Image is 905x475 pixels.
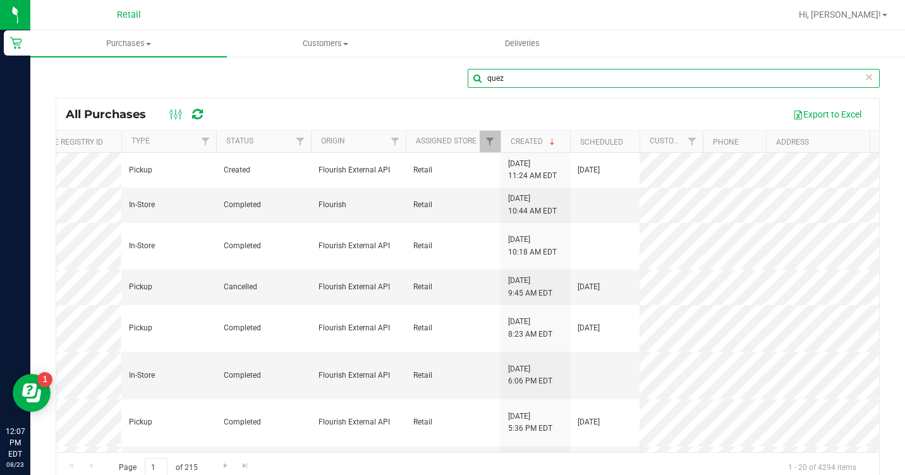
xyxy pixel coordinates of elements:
[578,322,600,334] span: [DATE]
[37,138,103,147] a: State Registry ID
[228,38,423,49] span: Customers
[319,240,390,252] span: Flourish External API
[580,138,623,147] a: Scheduled
[6,460,25,469] p: 08/23
[224,240,261,252] span: Completed
[413,281,432,293] span: Retail
[319,322,390,334] span: Flourish External API
[319,416,390,428] span: Flourish External API
[6,426,25,460] p: 12:07 PM EDT
[129,281,152,293] span: Pickup
[413,240,432,252] span: Retail
[131,136,150,145] a: Type
[776,138,809,147] a: Address
[508,158,557,182] span: [DATE] 11:24 AM EDT
[424,30,621,57] a: Deliveries
[37,372,52,387] iframe: Resource center unread badge
[682,131,703,152] a: Filter
[413,322,432,334] span: Retail
[129,240,155,252] span: In-Store
[319,164,390,176] span: Flourish External API
[30,38,227,49] span: Purchases
[224,370,261,382] span: Completed
[13,374,51,412] iframe: Resource center
[413,370,432,382] span: Retail
[319,281,390,293] span: Flourish External API
[713,138,739,147] a: Phone
[195,131,216,152] a: Filter
[413,416,432,428] span: Retail
[865,69,873,85] span: Clear
[129,199,155,211] span: In-Store
[319,199,346,211] span: Flourish
[129,416,152,428] span: Pickup
[508,363,552,387] span: [DATE] 6:06 PM EDT
[129,164,152,176] span: Pickup
[385,131,406,152] a: Filter
[508,275,552,299] span: [DATE] 9:45 AM EDT
[9,37,22,49] inline-svg: Retail
[488,38,557,49] span: Deliveries
[224,199,261,211] span: Completed
[578,416,600,428] span: [DATE]
[224,164,250,176] span: Created
[416,136,477,145] a: Assigned Store
[468,69,880,88] input: Search Purchase ID, Original ID, State Registry ID or Customer Name...
[578,164,600,176] span: [DATE]
[413,199,432,211] span: Retail
[30,30,227,57] a: Purchases
[117,9,141,20] span: Retail
[508,411,552,435] span: [DATE] 5:36 PM EDT
[650,136,689,145] a: Customer
[508,316,552,340] span: [DATE] 8:23 AM EDT
[129,322,152,334] span: Pickup
[129,370,155,382] span: In-Store
[511,137,557,146] a: Created
[480,131,501,152] a: Filter
[578,281,600,293] span: [DATE]
[508,193,557,217] span: [DATE] 10:44 AM EDT
[785,104,870,125] button: Export to Excel
[227,30,423,57] a: Customers
[224,281,257,293] span: Cancelled
[226,136,253,145] a: Status
[413,164,432,176] span: Retail
[224,416,261,428] span: Completed
[66,107,159,121] span: All Purchases
[224,322,261,334] span: Completed
[216,458,234,475] a: Go to the next page
[319,370,390,382] span: Flourish External API
[236,458,255,475] a: Go to the last page
[799,9,881,20] span: Hi, [PERSON_NAME]!
[290,131,311,152] a: Filter
[508,234,557,258] span: [DATE] 10:18 AM EDT
[321,136,345,145] a: Origin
